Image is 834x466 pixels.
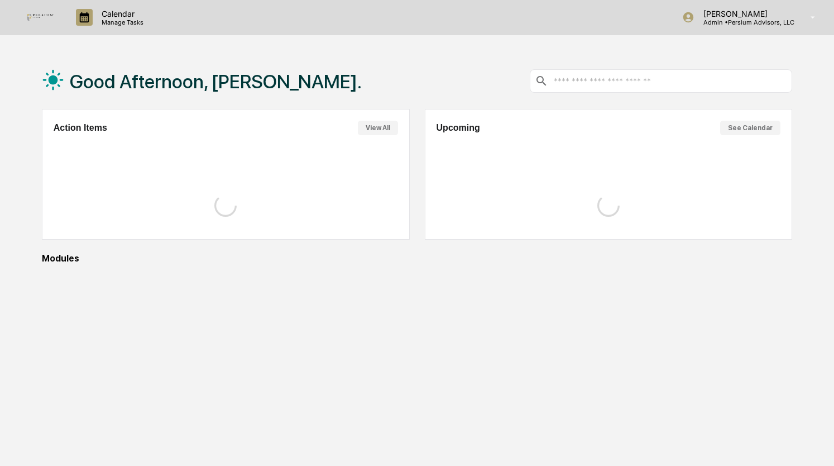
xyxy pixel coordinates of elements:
[720,121,780,135] button: See Calendar
[694,18,794,26] p: Admin • Persium Advisors, LLC
[437,123,480,133] h2: Upcoming
[54,123,107,133] h2: Action Items
[93,18,149,26] p: Manage Tasks
[358,121,398,135] button: View All
[70,70,362,93] h1: Good Afternoon, [PERSON_NAME].
[27,14,54,21] img: logo
[694,9,794,18] p: [PERSON_NAME]
[42,253,793,264] div: Modules
[93,9,149,18] p: Calendar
